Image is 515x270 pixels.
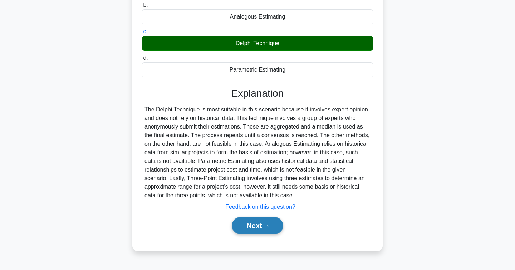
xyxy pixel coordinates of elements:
[144,105,371,200] div: The Delphi Technique is most suitable in this scenario because it involves expert opinion and doe...
[142,9,373,24] div: Analogous Estimating
[232,217,283,234] button: Next
[143,28,147,34] span: c.
[142,62,373,77] div: Parametric Estimating
[143,2,148,8] span: b.
[143,55,148,61] span: d.
[142,36,373,51] div: Delphi Technique
[225,204,295,210] a: Feedback on this question?
[146,87,369,100] h3: Explanation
